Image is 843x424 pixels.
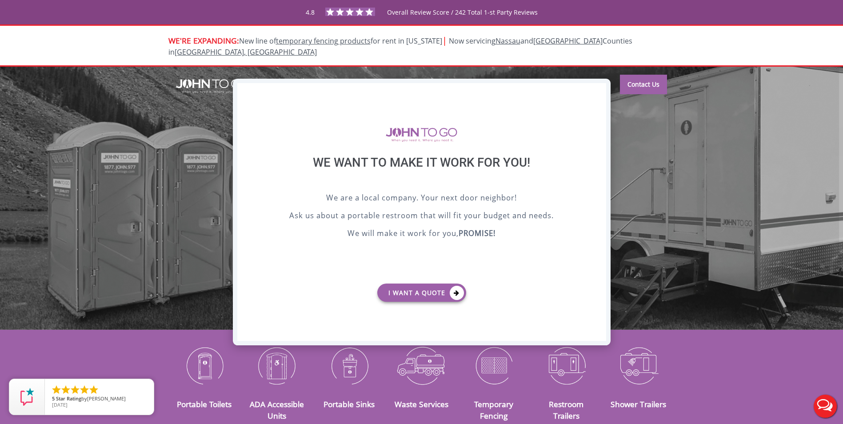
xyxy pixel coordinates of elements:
[52,396,147,402] span: by
[56,395,81,402] span: Star Rating
[18,388,36,406] img: Review Rating
[260,228,584,241] p: We will make it work for you,
[260,155,584,192] div: We want to make it work for you!
[592,83,606,98] div: X
[260,210,584,223] p: Ask us about a portable restroom that will fit your budget and needs.
[70,384,80,395] li: 
[51,384,62,395] li: 
[386,128,457,142] img: logo of viptogo
[807,388,843,424] button: Live Chat
[260,192,584,205] p: We are a local company. Your next door neighbor!
[52,401,68,408] span: [DATE]
[459,228,495,238] b: PROMISE!
[87,395,126,402] span: [PERSON_NAME]
[79,384,90,395] li: 
[88,384,99,395] li: 
[60,384,71,395] li: 
[377,284,466,302] a: I want a Quote
[52,395,55,402] span: 5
